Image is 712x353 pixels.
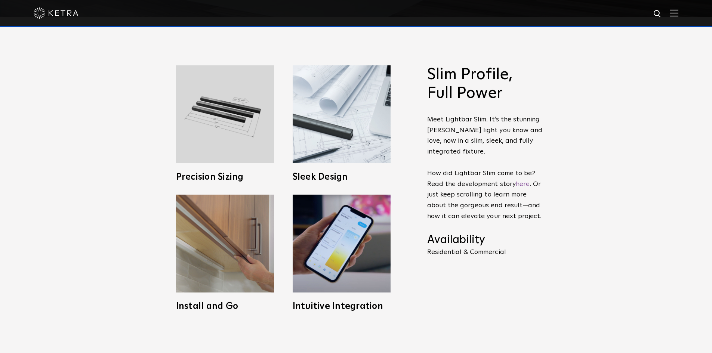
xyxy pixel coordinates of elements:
h3: Intuitive Integration [293,302,391,311]
h3: Precision Sizing [176,173,274,182]
img: ketra-logo-2019-white [34,7,78,19]
a: here [516,181,530,188]
p: Meet Lightbar Slim. It’s the stunning [PERSON_NAME] light you know and love, now in a slim, sleek... [427,114,543,222]
img: Hamburger%20Nav.svg [670,9,678,16]
img: L30_SystemIntegration [293,195,391,292]
h4: Availability [427,233,543,247]
p: Residential & Commercial [427,249,543,256]
h3: Install and Go [176,302,274,311]
img: search icon [653,9,662,19]
h2: Slim Profile, Full Power [427,65,543,103]
img: LS0_Easy_Install [176,195,274,292]
h3: Sleek Design [293,173,391,182]
img: L30_SlimProfile [293,65,391,163]
img: L30_Custom_Length_Black-2 [176,65,274,163]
